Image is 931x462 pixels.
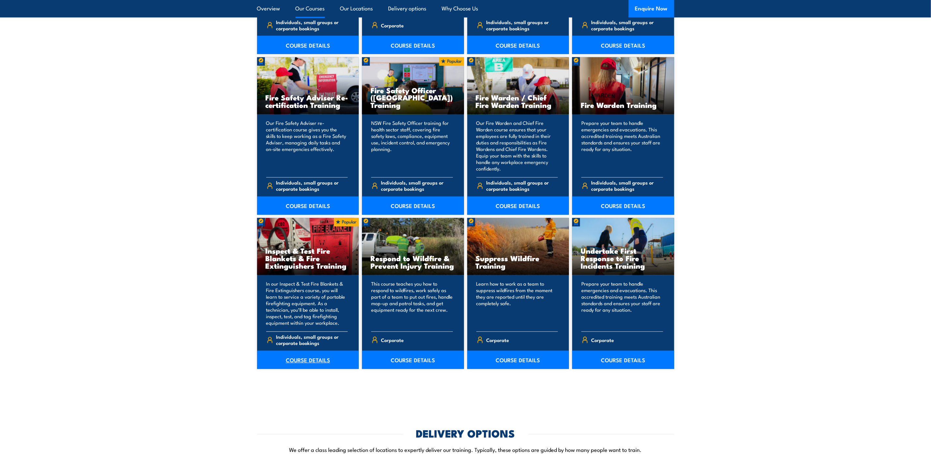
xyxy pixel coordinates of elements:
[371,86,456,109] h3: Fire Safety Officer ([GEOGRAPHIC_DATA]) Training
[476,120,558,172] p: Our Fire Warden and Chief Fire Warden course ensures that your employees are fully trained in the...
[257,351,359,369] a: COURSE DETAILS
[581,281,663,326] p: Prepare your team to handle emergencies and evacuations. This accredited training meets Australia...
[581,101,666,109] h3: Fire Warden Training
[486,335,509,345] span: Corporate
[591,19,663,31] span: Individuals, small groups or corporate bookings
[371,281,453,326] p: This course teaches you how to respond to wildfires, work safely as part of a team to put out fir...
[467,197,569,215] a: COURSE DETAILS
[591,180,663,192] span: Individuals, small groups or corporate bookings
[476,255,561,270] h3: Suppress Wildfire Training
[467,36,569,54] a: COURSE DETAILS
[486,19,558,31] span: Individuals, small groups or corporate bookings
[416,429,515,438] h2: DELIVERY OPTIONS
[266,94,351,109] h3: Fire Safety Adviser Re-certification Training
[276,19,348,31] span: Individuals, small groups or corporate bookings
[381,20,404,30] span: Corporate
[581,247,666,270] h3: Undertake First Response to Fire Incidents Training
[276,334,348,346] span: Individuals, small groups or corporate bookings
[257,197,359,215] a: COURSE DETAILS
[362,36,464,54] a: COURSE DETAILS
[486,180,558,192] span: Individuals, small groups or corporate bookings
[381,180,453,192] span: Individuals, small groups or corporate bookings
[266,247,351,270] h3: Inspect & Test Fire Blankets & Fire Extinguishers Training
[381,335,404,345] span: Corporate
[572,351,674,369] a: COURSE DETAILS
[572,197,674,215] a: COURSE DETAILS
[476,281,558,326] p: Learn how to work as a team to suppress wildfires from the moment they are reported until they ar...
[476,94,561,109] h3: Fire Warden / Chief Fire Warden Training
[371,120,453,172] p: NSW Fire Safety Officer training for health sector staff, covering fire safety laws, compliance, ...
[581,120,663,172] p: Prepare your team to handle emergencies and evacuations. This accredited training meets Australia...
[257,36,359,54] a: COURSE DETAILS
[572,36,674,54] a: COURSE DETAILS
[266,281,348,326] p: In our Inspect & Test Fire Blankets & Fire Extinguishers course, you will learn to service a vari...
[371,255,456,270] h3: Respond to Wildfire & Prevent Injury Training
[591,335,614,345] span: Corporate
[362,197,464,215] a: COURSE DETAILS
[467,351,569,369] a: COURSE DETAILS
[266,120,348,172] p: Our Fire Safety Adviser re-certification course gives you the skills to keep working as a Fire Sa...
[276,180,348,192] span: Individuals, small groups or corporate bookings
[362,351,464,369] a: COURSE DETAILS
[257,446,674,454] p: We offer a class leading selection of locations to expertly deliver our training. Typically, thes...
